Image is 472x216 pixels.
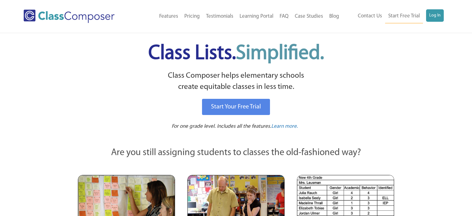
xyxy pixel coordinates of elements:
a: Learning Portal [236,10,276,23]
a: Start Your Free Trial [202,99,270,115]
nav: Header Menu [342,9,444,23]
nav: Header Menu [134,10,342,23]
a: Case Studies [292,10,326,23]
a: Contact Us [355,9,385,23]
a: Learn more. [271,123,298,131]
span: For one grade level. Includes all the features. [172,124,271,129]
span: Learn more. [271,124,298,129]
img: Class Composer [24,10,115,23]
p: Class Composer helps elementary schools create equitable classes in less time. [77,70,395,93]
a: Features [156,10,181,23]
p: Are you still assigning students to classes the old-fashioned way? [78,146,394,160]
a: Testimonials [203,10,236,23]
span: Simplified. [236,44,324,64]
a: Log In [426,9,444,22]
a: Blog [326,10,342,23]
a: Start Free Trial [385,9,423,23]
span: Class Lists. [148,44,324,64]
span: Start Your Free Trial [211,104,261,110]
a: Pricing [181,10,203,23]
a: FAQ [276,10,292,23]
